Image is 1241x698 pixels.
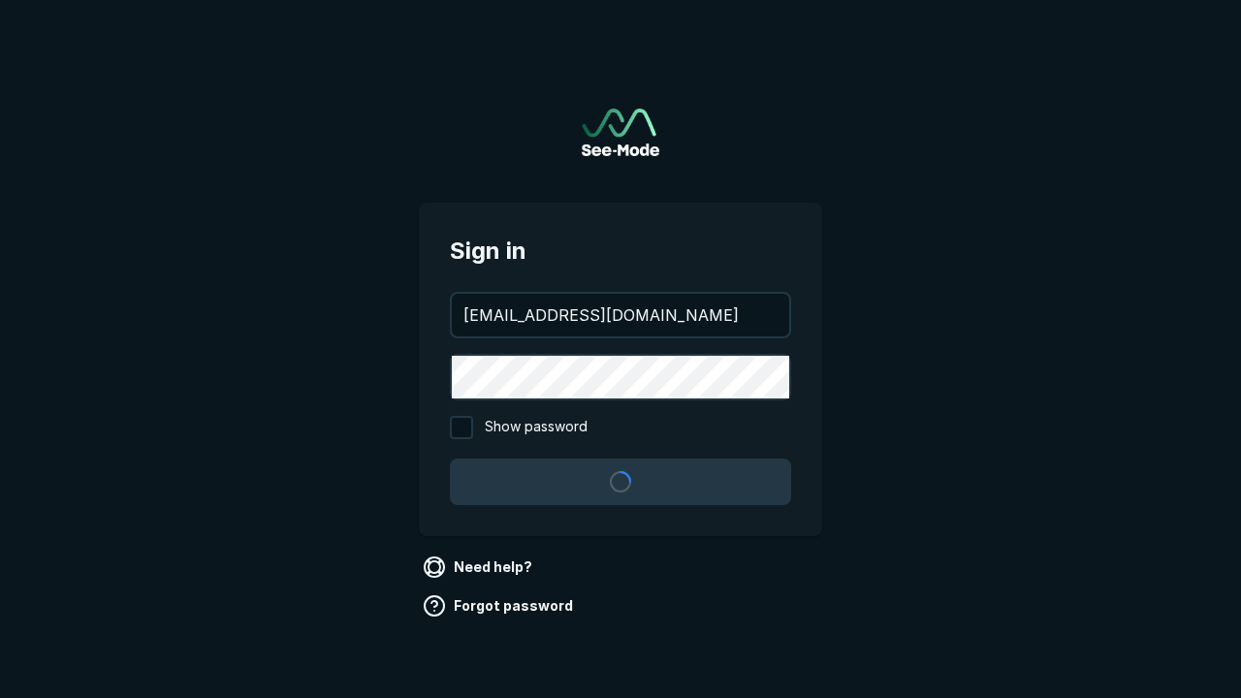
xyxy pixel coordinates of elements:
span: Show password [485,416,588,439]
span: Sign in [450,234,791,269]
a: Go to sign in [582,109,659,156]
a: Need help? [419,552,540,583]
input: your@email.com [452,294,789,336]
img: See-Mode Logo [582,109,659,156]
a: Forgot password [419,590,581,621]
